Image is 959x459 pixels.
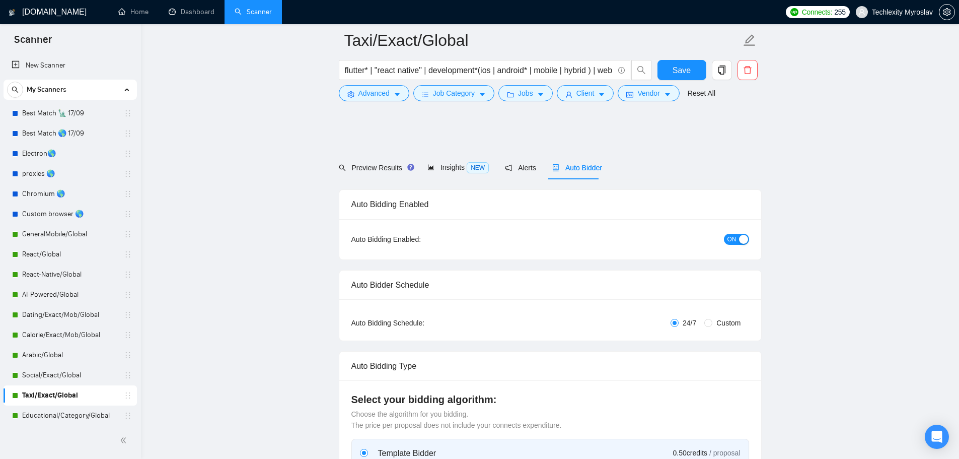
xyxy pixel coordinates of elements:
[939,8,955,16] a: setting
[235,8,272,16] a: searchScanner
[631,60,651,80] button: search
[712,65,731,75] span: copy
[507,91,514,98] span: folder
[518,88,533,99] span: Jobs
[505,164,536,172] span: Alerts
[358,88,390,99] span: Advanced
[737,60,758,80] button: delete
[124,129,132,138] span: holder
[22,204,118,224] a: Custom browser 🌎
[688,88,715,99] a: Reset All
[124,190,132,198] span: holder
[8,86,23,93] span: search
[124,351,132,359] span: holder
[9,5,16,21] img: logo
[712,317,745,329] span: Custom
[339,85,409,101] button: settingAdvancedcaret-down
[124,391,132,400] span: holder
[4,55,137,76] li: New Scanner
[22,123,118,144] a: Best Match 🌎 17/09
[925,425,949,449] div: Open Intercom Messenger
[124,250,132,258] span: holder
[7,82,23,98] button: search
[552,164,602,172] span: Auto Bidder
[351,352,749,380] div: Auto Bidding Type
[12,55,129,76] a: New Scanner
[406,163,415,172] div: Tooltip anchor
[351,317,484,329] div: Auto Bidding Schedule:
[6,32,60,53] span: Scanner
[351,271,749,299] div: Auto Bidder Schedule
[124,291,132,299] span: holder
[22,345,118,365] a: Arabic/Global
[790,8,798,16] img: upwork-logo.png
[22,385,118,406] a: Taxi/Exact/Global
[124,331,132,339] span: holder
[709,448,740,458] span: / proposal
[673,64,691,77] span: Save
[124,371,132,379] span: holder
[347,91,354,98] span: setting
[664,91,671,98] span: caret-down
[427,163,489,171] span: Insights
[802,7,832,18] span: Connects:
[537,91,544,98] span: caret-down
[552,164,559,171] span: robot
[498,85,553,101] button: folderJobscaret-down
[22,144,118,164] a: Electron🌎
[939,4,955,20] button: setting
[351,190,749,219] div: Auto Bidding Enabled
[22,244,118,265] a: React/Global
[626,91,633,98] span: idcard
[505,164,512,171] span: notification
[637,88,659,99] span: Vendor
[27,80,66,100] span: My Scanners
[727,234,736,245] span: ON
[124,109,132,117] span: holder
[858,9,865,16] span: user
[22,224,118,244] a: GeneralMobile/Global
[712,60,732,80] button: copy
[351,234,484,245] div: Auto Bidding Enabled:
[124,311,132,319] span: holder
[679,317,700,329] span: 24/7
[345,64,614,77] input: Search Freelance Jobs...
[351,410,562,429] span: Choose the algorithm for you bidding. The price per proposal does not include your connects expen...
[394,91,401,98] span: caret-down
[22,164,118,184] a: proxies 🌎
[22,103,118,123] a: Best Match 🗽 17/09
[169,8,214,16] a: dashboardDashboard
[22,305,118,325] a: Dating/Exact/Mob/Global
[124,271,132,279] span: holder
[124,170,132,178] span: holder
[738,65,757,75] span: delete
[834,7,845,18] span: 255
[479,91,486,98] span: caret-down
[124,210,132,218] span: holder
[339,164,346,171] span: search
[22,325,118,345] a: Calorie/Exact/Mob/Global
[743,34,756,47] span: edit
[576,88,595,99] span: Client
[22,265,118,285] a: React-Native/Global
[339,164,411,172] span: Preview Results
[427,164,434,171] span: area-chart
[433,88,475,99] span: Job Category
[120,435,130,445] span: double-left
[598,91,605,98] span: caret-down
[467,162,489,173] span: NEW
[124,230,132,238] span: holder
[22,365,118,385] a: Social/Exact/Global
[413,85,494,101] button: barsJob Categorycaret-down
[657,60,706,80] button: Save
[673,447,707,458] span: 0.50 credits
[632,65,651,75] span: search
[124,150,132,158] span: holder
[422,91,429,98] span: bars
[565,91,572,98] span: user
[351,392,749,407] h4: Select your bidding algorithm:
[22,184,118,204] a: Chromium 🌎
[22,285,118,305] a: AI-Powered/Global
[124,412,132,420] span: holder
